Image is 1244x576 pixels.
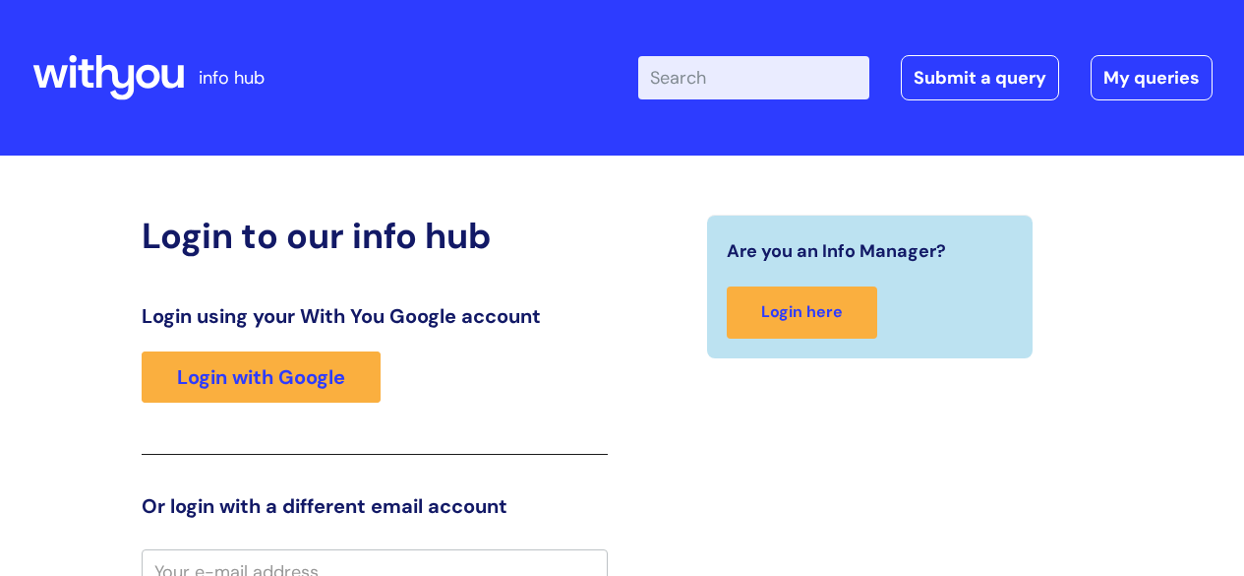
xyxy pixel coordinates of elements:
a: Login here [727,287,877,339]
span: Are you an Info Manager? [727,235,946,267]
p: info hub [199,62,265,94]
h3: Or login with a different email account [142,494,608,518]
h3: Login using your With You Google account [142,304,608,328]
a: Submit a query [901,55,1059,100]
input: Search [638,56,869,99]
h2: Login to our info hub [142,215,608,257]
a: Login with Google [142,352,381,403]
a: My queries [1091,55,1213,100]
